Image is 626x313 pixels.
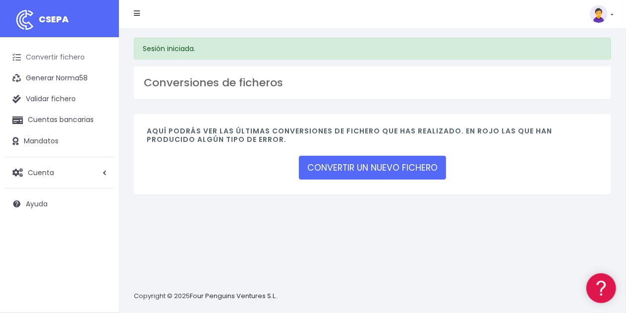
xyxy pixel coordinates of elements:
[39,13,69,25] span: CSEPA
[5,110,114,130] a: Cuentas bancarias
[5,193,114,214] a: Ayuda
[590,5,608,23] img: profile
[190,291,277,301] a: Four Penguins Ventures S.L.
[134,291,278,302] p: Copyright © 2025 .
[12,7,37,32] img: logo
[299,156,446,180] a: CONVERTIR UN NUEVO FICHERO
[26,199,48,209] span: Ayuda
[134,38,611,60] div: Sesión iniciada.
[5,68,114,89] a: Generar Norma58
[28,167,54,177] span: Cuenta
[5,162,114,183] a: Cuenta
[5,131,114,152] a: Mandatos
[144,76,601,89] h3: Conversiones de ficheros
[147,127,598,149] h4: Aquí podrás ver las últimas conversiones de fichero que has realizado. En rojo las que han produc...
[5,89,114,110] a: Validar fichero
[5,47,114,68] a: Convertir fichero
